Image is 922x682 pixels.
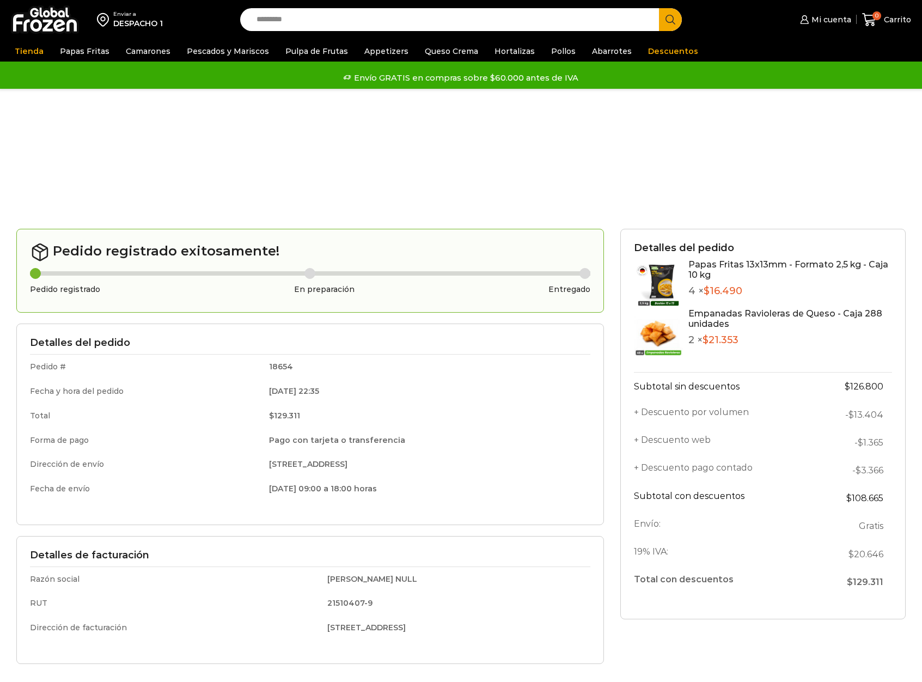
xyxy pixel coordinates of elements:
[30,477,261,499] td: Fecha de envío
[97,10,113,29] img: address-field-icon.svg
[113,10,163,18] div: Enviar a
[30,550,590,562] h3: Detalles de facturación
[862,7,911,33] a: 0 Carrito
[30,567,320,591] td: Razón social
[546,41,581,62] a: Pollos
[688,334,892,346] p: 2 ×
[634,242,892,254] h3: Detalles del pedido
[703,334,738,346] bdi: 21.353
[30,285,100,294] h3: Pedido registrado
[634,512,812,540] th: Envío:
[113,18,163,29] div: DESPACHO 1
[704,285,710,297] span: $
[30,428,261,453] td: Forma de pago
[9,41,49,62] a: Tienda
[320,591,590,616] td: 21510407-9
[845,381,850,392] span: $
[30,452,261,477] td: Dirección de envío
[659,8,682,31] button: Search button
[294,285,355,294] h3: En preparación
[30,337,590,349] h3: Detalles del pedido
[634,373,812,401] th: Subtotal sin descuentos
[812,512,892,540] td: Gratis
[704,285,742,297] bdi: 16.490
[881,14,911,25] span: Carrito
[872,11,881,20] span: 0
[30,242,590,262] h2: Pedido registrado exitosamente!
[634,540,812,568] th: 19% IVA:
[847,577,883,587] span: 129.311
[30,379,261,404] td: Fecha y hora del pedido
[688,308,882,329] a: Empanadas Ravioleras de Queso - Caja 288 unidades
[688,259,888,280] a: Papas Fritas 13x13mm - Formato 2,5 kg - Caja 10 kg
[120,41,176,62] a: Camarones
[30,355,261,379] td: Pedido #
[30,404,261,428] td: Total
[845,381,883,392] bdi: 126.800
[634,429,812,456] th: + Descuento web
[269,411,300,421] bdi: 129.311
[797,9,851,31] a: Mi cuenta
[548,285,590,294] h3: Entregado
[812,401,892,429] td: -
[848,410,883,420] bdi: 13.404
[261,379,590,404] td: [DATE] 22:35
[846,493,883,503] bdi: 108.665
[634,568,812,594] th: Total con descuentos
[261,477,590,499] td: [DATE] 09:00 a 18:00 horas
[320,616,590,638] td: [STREET_ADDRESS]
[703,334,709,346] span: $
[30,616,320,638] td: Dirección de facturación
[847,577,853,587] span: $
[261,355,590,379] td: 18654
[634,484,812,512] th: Subtotal con descuentos
[634,456,812,484] th: + Descuento pago contado
[269,411,274,421] span: $
[848,549,854,559] span: $
[181,41,274,62] a: Pescados y Mariscos
[489,41,540,62] a: Hortalizas
[848,410,854,420] span: $
[643,41,704,62] a: Descuentos
[688,285,892,297] p: 4 ×
[320,567,590,591] td: [PERSON_NAME] NULL
[809,14,851,25] span: Mi cuenta
[812,429,892,456] td: -
[858,437,863,448] span: $
[848,549,883,559] span: 20.646
[812,456,892,484] td: -
[261,428,590,453] td: Pago con tarjeta o transferencia
[856,465,883,476] bdi: 3.366
[858,437,883,448] bdi: 1.365
[587,41,637,62] a: Abarrotes
[634,401,812,429] th: + Descuento por volumen
[54,41,115,62] a: Papas Fritas
[359,41,414,62] a: Appetizers
[280,41,353,62] a: Pulpa de Frutas
[261,452,590,477] td: [STREET_ADDRESS]
[846,493,852,503] span: $
[30,591,320,616] td: RUT
[856,465,861,476] span: $
[419,41,484,62] a: Queso Crema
